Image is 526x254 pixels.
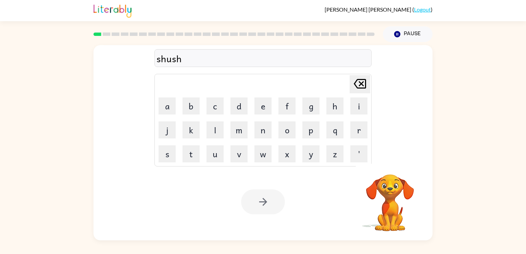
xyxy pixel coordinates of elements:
button: n [254,121,272,138]
button: g [302,97,320,115]
button: z [326,145,343,162]
video: Your browser must support playing .mp4 files to use Literably. Please try using another browser. [356,164,424,232]
button: ' [350,145,367,162]
button: r [350,121,367,138]
button: i [350,97,367,115]
button: y [302,145,320,162]
button: h [326,97,343,115]
button: x [278,145,296,162]
button: f [278,97,296,115]
button: v [230,145,248,162]
button: m [230,121,248,138]
div: shush [156,51,370,66]
button: s [159,145,176,162]
button: e [254,97,272,115]
button: b [183,97,200,115]
button: a [159,97,176,115]
button: q [326,121,343,138]
button: c [206,97,224,115]
img: Literably [93,3,131,18]
button: l [206,121,224,138]
button: Pause [383,26,433,42]
button: p [302,121,320,138]
button: w [254,145,272,162]
div: ( ) [325,6,433,13]
button: j [159,121,176,138]
button: d [230,97,248,115]
span: [PERSON_NAME] [PERSON_NAME] [325,6,412,13]
button: t [183,145,200,162]
button: o [278,121,296,138]
button: u [206,145,224,162]
a: Logout [414,6,431,13]
button: k [183,121,200,138]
